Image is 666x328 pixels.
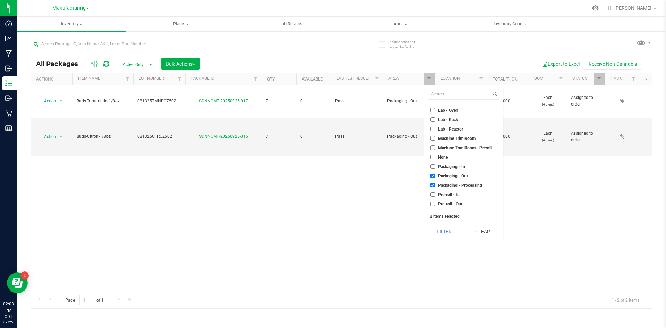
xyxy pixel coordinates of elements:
[430,127,435,131] input: Lab - Reactor
[533,94,563,108] span: Each
[476,73,487,85] a: Filter
[5,80,12,87] inline-svg: Inventory
[438,202,462,206] span: Pre-roll - Out
[533,101,563,108] p: (4 g ea.)
[466,224,499,239] button: Clear
[166,61,195,67] span: Bulk Actions
[199,134,248,139] a: SDNNCMF-20250925-016
[336,76,369,81] a: Lab Test Result
[605,73,640,85] th: Has COA
[606,295,645,305] span: 1 - 2 of 2 items
[250,73,262,85] a: Filter
[372,73,383,85] a: Filter
[57,132,66,142] span: select
[438,146,492,150] span: Machine Trim Room - Preroll
[191,76,214,81] a: Package ID
[430,145,435,150] input: Machine Trim Room - Preroll
[36,60,85,68] span: All Packages
[493,77,518,82] a: Total THC%
[300,133,327,140] span: 0
[430,155,435,159] input: None
[7,272,28,293] iframe: Resource center
[20,271,29,280] iframe: Resource center unread badge
[267,77,275,82] a: Qty
[441,76,460,81] a: Location
[199,99,248,103] a: SDNNCMF-20250925-017
[430,117,435,122] input: Lab - Rack
[538,58,584,70] button: Export to Excel
[137,98,181,104] span: 081325TMNDOZ502
[594,73,605,85] a: Filter
[5,95,12,102] inline-svg: Outbound
[430,108,435,112] input: Lab - Oven
[534,76,543,81] a: UOM
[388,39,423,50] span: Include items not tagged for facility
[428,224,461,239] button: Filter
[628,73,640,85] a: Filter
[270,21,312,27] span: Lab Results
[139,76,164,81] a: Lot Number
[438,118,458,122] span: Lab - Rack
[555,73,567,85] a: Filter
[266,133,292,140] span: 7
[430,192,435,197] input: Pre-roll - In
[236,17,345,31] a: Lab Results
[59,295,109,305] span: Page of 1
[428,89,491,99] input: Search
[346,21,455,27] span: Audit
[591,5,600,11] div: Manage settings
[533,137,563,143] p: (4 g ea.)
[5,125,12,132] inline-svg: Reports
[430,214,497,219] div: 2 items selected
[77,133,129,140] span: Buds-Citron-1/8oz
[5,65,12,72] inline-svg: Inbound
[387,133,431,140] span: Packaging - Out
[36,77,70,82] div: Actions
[17,21,126,27] span: Inventory
[484,21,536,27] span: Inventory Counts
[57,96,66,106] span: select
[430,164,435,169] input: Packaging - In
[533,130,563,143] span: Each
[300,98,327,104] span: 0
[571,130,601,143] span: Assigned to order
[122,73,133,85] a: Filter
[438,165,465,169] span: Packaging - In
[3,301,14,320] p: 02:03 PM CDT
[438,193,460,197] span: Pre-roll - In
[38,96,57,106] span: Action
[438,174,468,178] span: Packaging - Out
[438,183,482,187] span: Packaging - Processing
[5,35,12,42] inline-svg: Analytics
[38,132,57,142] span: Action
[430,136,435,141] input: Machine Trim Room
[5,50,12,57] inline-svg: Manufacturing
[52,5,86,11] span: Manufacturing
[424,73,435,85] a: Filter
[174,73,185,85] a: Filter
[79,295,92,305] input: 1
[137,133,181,140] span: 081325CTROZ502
[3,320,14,325] p: 09/25
[571,94,601,108] span: Assigned to order
[430,183,435,187] input: Packaging - Processing
[127,21,236,27] span: Plants
[438,155,448,159] span: None
[161,58,200,70] button: Bulk Actions
[5,110,12,117] inline-svg: Retail
[5,20,12,27] inline-svg: Dashboard
[335,133,379,140] span: Pass
[78,76,100,81] a: Item Name
[608,5,653,11] span: Hi, [PERSON_NAME]!
[430,202,435,206] input: Pre-roll - Out
[17,17,126,31] a: Inventory
[126,17,236,31] a: Plants
[31,39,314,49] input: Search Package ID, Item Name, SKU, Lot or Part Number...
[302,77,323,82] a: Available
[388,76,399,81] a: Area
[430,174,435,178] input: Packaging - Out
[455,17,565,31] a: Inventory Counts
[584,58,641,70] button: Receive Non-Cannabis
[345,17,455,31] a: Audit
